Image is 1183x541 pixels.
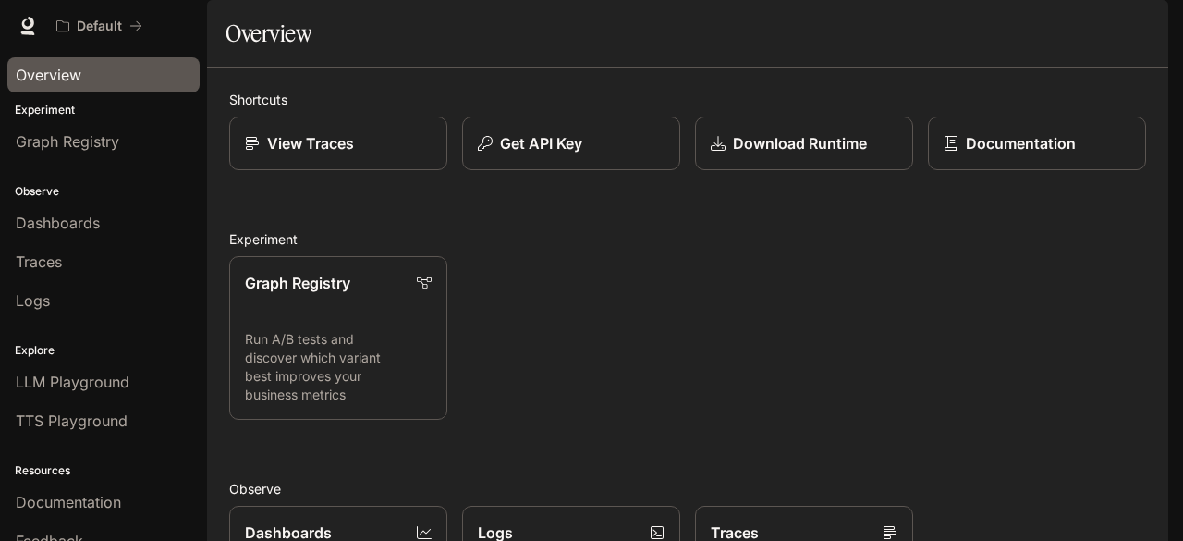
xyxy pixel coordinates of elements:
[229,90,1146,109] h2: Shortcuts
[229,479,1146,498] h2: Observe
[462,117,680,170] button: Get API Key
[245,330,432,404] p: Run A/B tests and discover which variant best improves your business metrics
[733,132,867,154] p: Download Runtime
[226,15,311,52] h1: Overview
[928,117,1146,170] a: Documentation
[229,256,447,420] a: Graph RegistryRun A/B tests and discover which variant best improves your business metrics
[695,117,913,170] a: Download Runtime
[245,272,350,294] p: Graph Registry
[500,132,582,154] p: Get API Key
[267,132,354,154] p: View Traces
[77,18,122,34] p: Default
[229,117,447,170] a: View Traces
[966,132,1076,154] p: Documentation
[229,229,1146,249] h2: Experiment
[48,7,151,44] button: All workspaces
